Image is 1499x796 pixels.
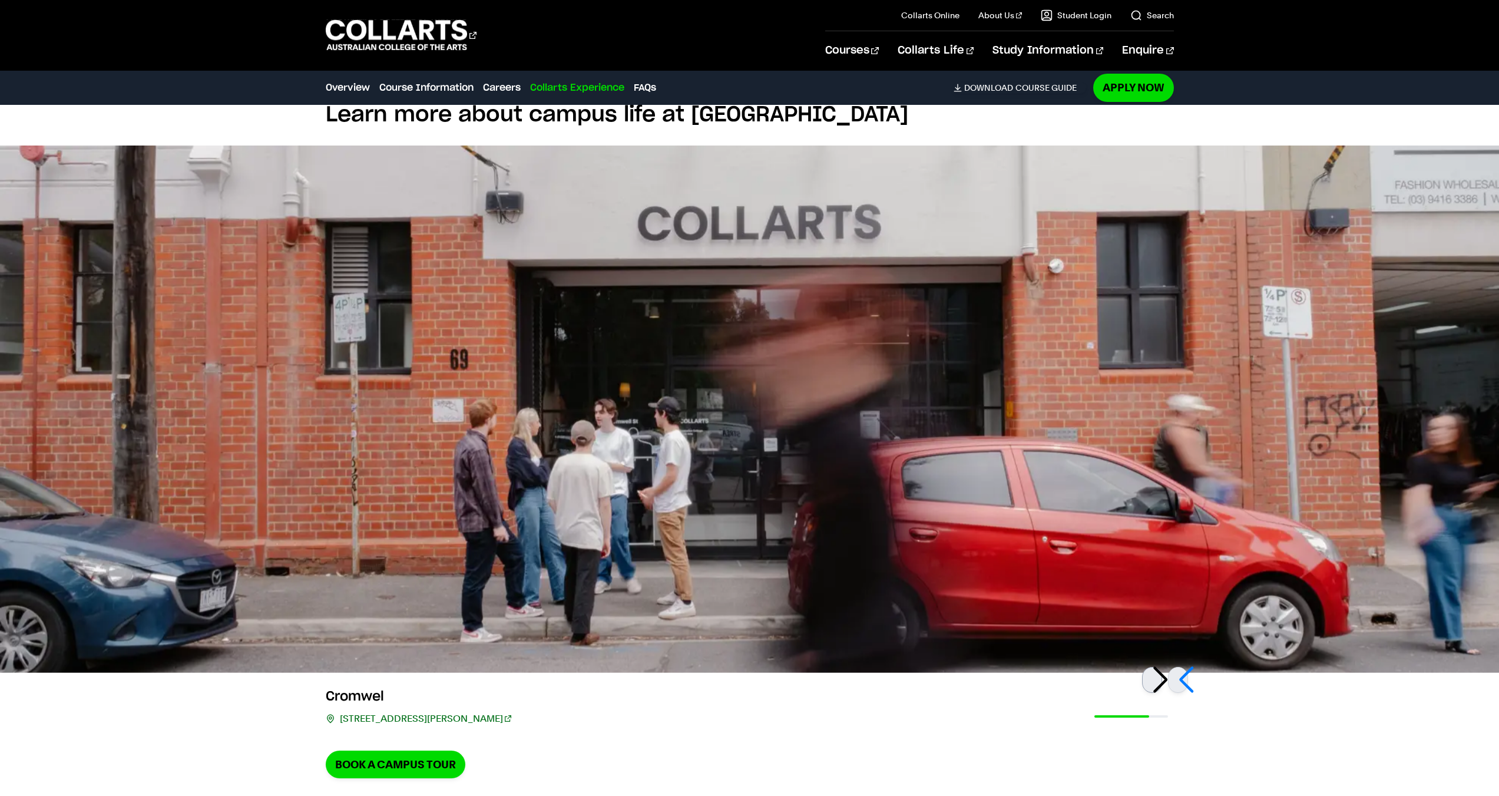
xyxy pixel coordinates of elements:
[992,31,1103,70] a: Study Information
[964,82,1013,93] span: Download
[483,81,521,95] a: Careers
[901,9,959,21] a: Collarts Online
[898,31,974,70] a: Collarts Life
[326,102,1174,128] h2: Learn more about campus life at [GEOGRAPHIC_DATA]
[379,81,474,95] a: Course Information
[954,82,1086,93] a: DownloadCourse Guide
[978,9,1022,21] a: About Us
[326,751,465,778] a: Book a Campus Tour
[1122,31,1173,70] a: Enquire
[1130,9,1174,21] a: Search
[340,711,511,727] a: [STREET_ADDRESS][PERSON_NAME]
[634,81,656,95] a: FAQs
[326,687,511,706] h3: Cromwel
[1093,74,1174,101] a: Apply Now
[326,18,476,52] div: Go to homepage
[326,81,370,95] a: Overview
[530,81,624,95] a: Collarts Experience
[825,31,879,70] a: Courses
[1041,9,1111,21] a: Student Login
